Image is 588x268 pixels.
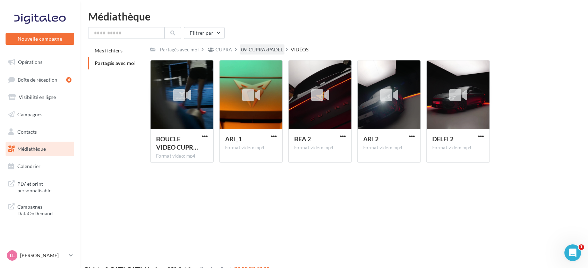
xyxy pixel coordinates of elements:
[294,145,346,151] div: Format video: mp4
[6,249,74,262] a: LL [PERSON_NAME]
[18,59,42,65] span: Opérations
[432,145,484,151] div: Format video: mp4
[294,135,311,143] span: BEA 2
[18,76,57,82] span: Boîte de réception
[160,46,199,53] div: Partagés avec moi
[4,176,76,197] a: PLV et print personnalisable
[17,128,37,134] span: Contacts
[95,48,122,53] span: Mes fichiers
[4,90,76,104] a: Visibilité en ligne
[363,145,415,151] div: Format video: mp4
[4,107,76,122] a: Campagnes
[156,135,198,151] span: BOUCLE VIDEO CUPRA PADEL
[432,135,453,143] span: DELFI 2
[4,159,76,174] a: Calendrier
[215,46,232,53] div: CUPRA
[17,179,71,194] span: PLV et print personnalisable
[156,153,208,159] div: Format video: mp4
[225,145,277,151] div: Format video: mp4
[184,27,225,39] button: Filtrer par
[17,111,42,117] span: Campagnes
[564,244,581,261] iframe: Intercom live chat
[241,46,283,53] div: 09_CUPRAxPADEL
[17,163,41,169] span: Calendrier
[88,11,580,22] div: Médiathèque
[4,72,76,87] a: Boîte de réception4
[19,94,56,100] span: Visibilité en ligne
[17,202,71,217] span: Campagnes DataOnDemand
[10,252,15,259] span: LL
[95,60,136,66] span: Partagés avec moi
[291,46,308,53] div: VIDÉOS
[579,244,584,250] span: 1
[6,33,74,45] button: Nouvelle campagne
[4,125,76,139] a: Contacts
[225,135,242,143] span: ARI_1
[20,252,66,259] p: [PERSON_NAME]
[17,146,46,152] span: Médiathèque
[4,199,76,220] a: Campagnes DataOnDemand
[363,135,378,143] span: ARI 2
[4,142,76,156] a: Médiathèque
[66,77,71,83] div: 4
[4,55,76,69] a: Opérations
